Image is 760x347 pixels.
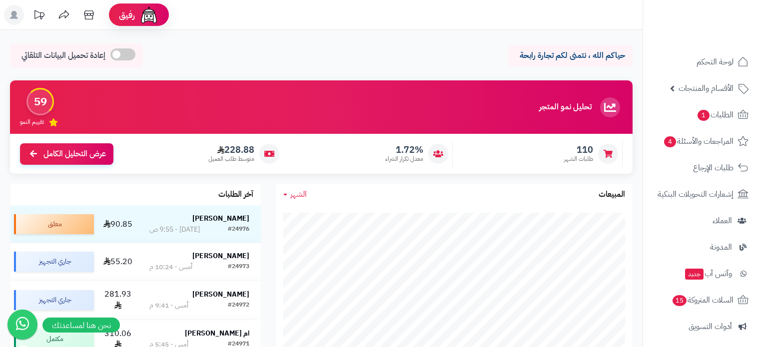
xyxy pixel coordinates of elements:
span: إعادة تحميل البيانات التلقائي [21,50,105,61]
span: وآتس آب [684,267,732,281]
span: 15 [673,295,687,306]
img: ai-face.png [139,5,159,25]
h3: آخر الطلبات [218,190,253,199]
span: 4 [664,136,676,147]
span: جديد [685,269,704,280]
p: حياكم الله ، نتمنى لكم تجارة رابحة [515,50,625,61]
span: طلبات الإرجاع [693,161,734,175]
span: متوسط طلب العميل [208,155,254,163]
div: أمس - 10:24 م [149,262,192,272]
h3: المبيعات [599,190,625,199]
a: العملاء [649,209,754,233]
a: وآتس آبجديد [649,262,754,286]
div: أمس - 9:41 م [149,301,188,311]
td: 281.93 [98,281,138,320]
a: تحديثات المنصة [26,5,51,27]
span: الطلبات [697,108,734,122]
div: جاري التجهيز [14,252,94,272]
span: الأقسام والمنتجات [679,81,734,95]
span: طلبات الشهر [564,155,593,163]
span: عرض التحليل الكامل [43,148,106,160]
a: الشهر [283,189,307,200]
div: جاري التجهيز [14,290,94,310]
div: [DATE] - 9:55 ص [149,225,200,235]
span: أدوات التسويق [689,320,732,334]
a: إشعارات التحويلات البنكية [649,182,754,206]
a: أدوات التسويق [649,315,754,339]
a: السلات المتروكة15 [649,288,754,312]
span: لوحة التحكم [697,55,734,69]
div: #24976 [228,225,249,235]
span: المراجعات والأسئلة [663,134,734,148]
span: المدونة [710,240,732,254]
span: 1 [698,110,710,121]
strong: [PERSON_NAME] [192,289,249,300]
span: معدل تكرار الشراء [385,155,423,163]
a: عرض التحليل الكامل [20,143,113,165]
span: رفيق [119,9,135,21]
a: المراجعات والأسئلة4 [649,129,754,153]
h3: تحليل نمو المتجر [539,103,592,112]
a: المدونة [649,235,754,259]
strong: [PERSON_NAME] [192,251,249,261]
span: 110 [564,144,593,155]
a: طلبات الإرجاع [649,156,754,180]
a: لوحة التحكم [649,50,754,74]
div: #24972 [228,301,249,311]
div: #24973 [228,262,249,272]
span: 228.88 [208,144,254,155]
span: إشعارات التحويلات البنكية [658,187,734,201]
span: السلات المتروكة [672,293,734,307]
span: العملاء [713,214,732,228]
div: معلق [14,214,94,234]
span: 1.72% [385,144,423,155]
a: الطلبات1 [649,103,754,127]
td: 55.20 [98,243,138,280]
span: الشهر [290,188,307,200]
span: تقييم النمو [20,118,44,126]
strong: ام [PERSON_NAME] [185,328,249,339]
td: 90.85 [98,206,138,243]
strong: [PERSON_NAME] [192,213,249,224]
